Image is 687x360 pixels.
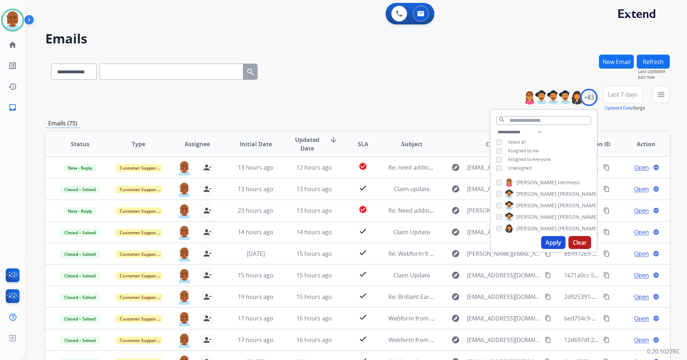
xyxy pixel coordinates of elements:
mat-icon: explore [451,292,460,301]
span: Range [605,105,645,111]
mat-icon: menu [657,90,665,99]
span: Customer Support [115,337,162,344]
span: Webform from [EMAIL_ADDRESS][DOMAIN_NAME] on [DATE] [388,314,551,322]
span: 13 hours ago [238,185,273,193]
img: avatar [3,10,23,30]
mat-icon: history [8,82,17,91]
span: 14 hours ago [296,228,332,236]
img: agent-avatar [177,246,192,262]
mat-icon: check_circle [359,205,367,214]
span: [PERSON_NAME] [558,202,598,209]
span: 15 hours ago [238,271,273,279]
img: agent-avatar [177,268,192,283]
span: [EMAIL_ADDRESS][DOMAIN_NAME] [467,163,541,172]
span: [DATE] [247,250,265,258]
mat-icon: content_copy [603,229,610,235]
img: agent-avatar [177,311,192,326]
span: 16 hours ago [296,336,332,344]
mat-icon: person_remove [203,249,212,258]
mat-icon: explore [451,314,460,323]
mat-icon: content_copy [603,207,610,214]
mat-icon: explore [451,206,460,215]
img: agent-avatar [177,182,192,197]
mat-icon: person_remove [203,314,212,323]
mat-icon: explore [451,249,460,258]
mat-icon: person_remove [203,206,212,215]
span: [PERSON_NAME][EMAIL_ADDRESS][DOMAIN_NAME] [467,249,541,258]
button: New Email [599,55,634,69]
mat-icon: content_copy [545,315,551,322]
button: Refresh [637,55,670,69]
mat-icon: content_copy [603,337,610,343]
mat-icon: language [653,272,659,278]
span: 6ed754c9-815e-439f-8dca-80b2c4096a46 [564,314,673,322]
span: [PERSON_NAME][EMAIL_ADDRESS][DOMAIN_NAME] [467,206,541,215]
span: 15 hours ago [296,250,332,258]
span: [PERSON_NAME] [558,213,598,221]
span: Re: Webform from [PERSON_NAME][EMAIL_ADDRESS][DOMAIN_NAME] on [DATE] [388,250,605,258]
mat-icon: explore [451,336,460,344]
button: Apply [541,236,566,249]
span: 1671a0cc-5fec-4269-9b7a-dd0bfaf91bca [564,271,671,279]
span: Open [634,314,649,323]
span: New - Reply [64,207,96,215]
span: [EMAIL_ADDRESS][DOMAIN_NAME] [467,228,541,236]
span: Re: Need additional information [388,207,475,214]
mat-icon: content_copy [603,272,610,278]
span: 13 hours ago [296,185,332,193]
mat-icon: language [653,186,659,192]
span: Open [634,249,649,258]
button: Clear [568,236,591,249]
span: [PERSON_NAME] [516,225,557,232]
img: agent-avatar [177,290,192,305]
mat-icon: language [653,315,659,322]
th: Action [611,131,670,157]
span: New - Reply [64,164,96,172]
span: Customer Support [115,186,162,193]
span: 13 hours ago [238,163,273,171]
span: Customer Support [115,207,162,215]
span: [PERSON_NAME] [558,225,598,232]
span: SLA [358,140,368,148]
mat-icon: content_copy [545,250,551,257]
span: [EMAIL_ADDRESS][DOMAIN_NAME] [467,292,541,301]
span: Customer Support [115,272,162,280]
mat-icon: person_remove [203,228,212,236]
span: 16 hours ago [296,314,332,322]
mat-icon: person_remove [203,292,212,301]
p: 0.20.1027RC [647,347,680,356]
span: Customer Support [115,250,162,258]
p: Emails (75) [45,119,80,128]
span: Open [634,336,649,344]
mat-icon: explore [451,271,460,280]
span: [PERSON_NAME] [516,179,557,186]
span: Re: Brilliant Earth: RE-Repair Order #20241264351RP3 [388,293,533,301]
span: Assignee [185,140,210,148]
mat-icon: check_circle [359,162,367,171]
mat-icon: content_copy [603,164,610,171]
span: [EMAIL_ADDRESS][DOMAIN_NAME] [467,185,541,193]
span: [PERSON_NAME] [516,202,557,209]
span: Assigned to everyone [508,156,551,162]
mat-icon: language [653,164,659,171]
span: [PERSON_NAME] [558,190,598,198]
span: 13 hours ago [296,207,332,214]
mat-icon: check [359,313,367,322]
span: Closed – Solved [60,272,100,280]
mat-icon: search [499,116,505,123]
mat-icon: language [653,337,659,343]
img: agent-avatar [177,203,192,218]
span: Closed – Solved [60,186,100,193]
mat-icon: content_copy [603,315,610,322]
button: Updated Date [605,105,633,111]
span: Closed – Solved [60,250,100,258]
span: Closed – Solved [60,337,100,344]
span: Assigned to me [508,148,539,154]
img: agent-avatar [177,333,192,348]
mat-icon: person_remove [203,185,212,193]
mat-icon: person_remove [203,336,212,344]
mat-icon: person_remove [203,271,212,280]
span: eb997269-ac1d-4c40-aef8-c8152e1936f6 [564,250,672,258]
span: [PERSON_NAME] [516,213,557,221]
mat-icon: inbox [8,103,17,112]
